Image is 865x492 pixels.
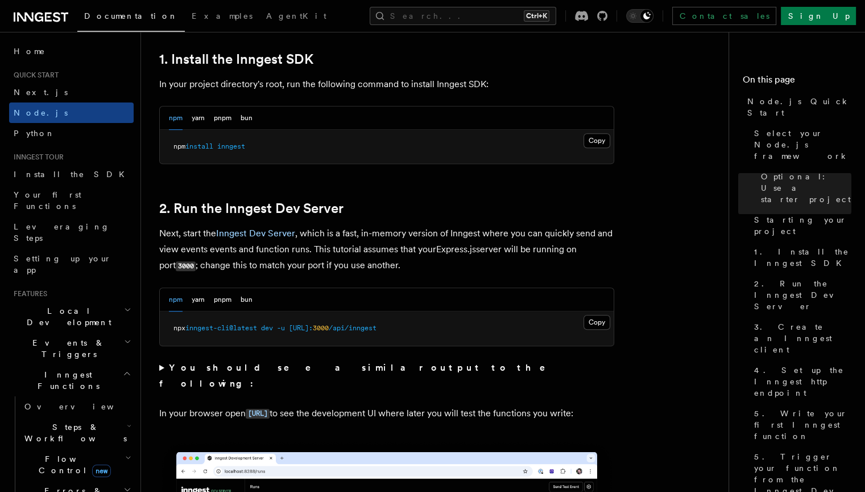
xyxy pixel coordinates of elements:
span: Inngest Functions [9,369,123,392]
a: 1. Install the Inngest SDK [750,241,851,273]
button: Search...Ctrl+K [370,7,556,25]
a: Documentation [77,3,185,32]
code: 3000 [176,261,196,271]
span: AgentKit [266,11,326,20]
button: pnpm [214,106,231,130]
span: Home [14,46,45,57]
span: 3. Create an Inngest client [754,321,851,355]
button: npm [169,106,183,130]
span: npx [173,324,185,332]
span: Overview [24,402,142,411]
button: yarn [192,106,205,130]
span: Optional: Use a starter project [761,171,851,205]
span: Python [14,129,55,138]
span: Your first Functions [14,190,81,211]
span: Node.js [14,108,68,117]
a: 1. Install the Inngest SDK [159,51,313,67]
button: Toggle dark mode [626,9,653,23]
button: pnpm [214,288,231,311]
p: In your project directory's root, run the following command to install Inngest SDK: [159,76,614,92]
h4: On this page [743,73,851,91]
a: Select your Node.js framework [750,123,851,166]
a: 5. Write your first Inngest function [750,403,851,446]
a: Optional: Use a starter project [756,166,851,210]
a: Your first Functions [9,184,134,216]
span: Select your Node.js framework [754,128,851,162]
a: Next.js [9,82,134,102]
button: Events & Triggers [9,333,134,364]
span: inngest [217,142,245,150]
a: 4. Set up the Inngest http endpoint [750,360,851,403]
a: AgentKit [259,3,333,31]
a: Overview [20,396,134,417]
span: Node.js Quick Start [747,96,851,118]
a: Python [9,123,134,143]
a: Sign Up [781,7,856,25]
button: bun [241,288,253,311]
a: Install the SDK [9,164,134,184]
button: Local Development [9,301,134,333]
span: Quick start [9,71,59,80]
span: Events & Triggers [9,337,124,360]
span: 5. Write your first Inngest function [754,408,851,442]
a: Starting your project [750,210,851,241]
a: Node.js [9,102,134,123]
button: yarn [192,288,205,311]
p: Next, start the , which is a fast, in-memory version of Inngest where you can quickly send and vi... [159,225,614,274]
span: Examples [192,11,253,20]
kbd: Ctrl+K [524,10,549,22]
a: 3. Create an Inngest client [750,317,851,360]
span: install [185,142,213,150]
strong: You should see a similar output to the following: [159,362,561,389]
a: Leveraging Steps [9,216,134,248]
button: bun [241,106,253,130]
a: [URL] [246,408,270,419]
span: Flow Control [20,453,125,476]
a: Examples [185,3,259,31]
span: [URL]: [289,324,313,332]
button: npm [169,288,183,311]
span: Starting your project [754,214,851,237]
button: Copy [583,133,610,148]
button: Inngest Functions [9,364,134,396]
span: Setting up your app [14,254,111,274]
span: /api/inngest [329,324,376,332]
span: dev [261,324,273,332]
span: Inngest tour [9,153,64,162]
span: new [92,465,111,477]
span: Features [9,289,47,298]
span: Steps & Workflows [20,421,127,444]
span: inngest-cli@latest [185,324,257,332]
button: Flow Controlnew [20,449,134,481]
a: Contact sales [672,7,776,25]
summary: You should see a similar output to the following: [159,360,614,392]
span: Next.js [14,88,68,97]
a: 2. Run the Inngest Dev Server [750,273,851,317]
span: Local Development [9,305,124,328]
span: npm [173,142,185,150]
span: -u [277,324,285,332]
code: [URL] [246,409,270,419]
a: Setting up your app [9,248,134,280]
button: Steps & Workflows [20,417,134,449]
a: Home [9,41,134,61]
a: Node.js Quick Start [743,91,851,123]
span: Install the SDK [14,170,131,179]
a: Inngest Dev Server [216,228,295,239]
p: In your browser open to see the development UI where later you will test the functions you write: [159,405,614,422]
span: Documentation [84,11,178,20]
button: Copy [583,315,610,330]
span: 3000 [313,324,329,332]
a: 2. Run the Inngest Dev Server [159,200,343,216]
span: Leveraging Steps [14,222,110,243]
span: 1. Install the Inngest SDK [754,246,851,269]
span: 2. Run the Inngest Dev Server [754,278,851,312]
span: 4. Set up the Inngest http endpoint [754,364,851,399]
